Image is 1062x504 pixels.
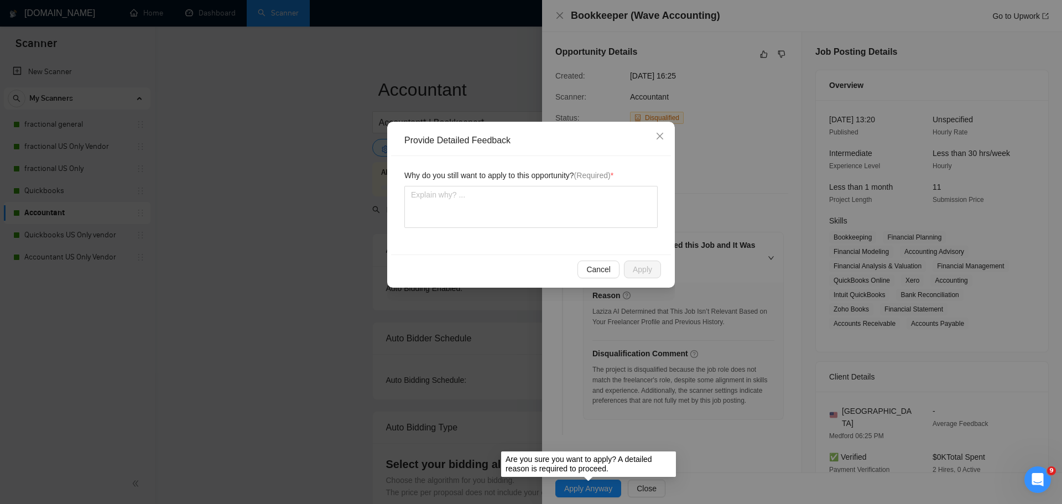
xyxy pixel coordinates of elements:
span: Why do you still want to apply to this opportunity? [404,169,613,181]
button: Cancel [577,261,619,278]
button: Close [645,122,675,152]
span: Cancel [586,263,611,276]
span: 9 [1047,466,1056,475]
iframe: Intercom live chat [1024,466,1051,493]
button: Apply [624,261,661,278]
span: close [655,132,664,141]
div: Provide Detailed Feedback [404,134,665,147]
span: (Required) [574,171,611,180]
